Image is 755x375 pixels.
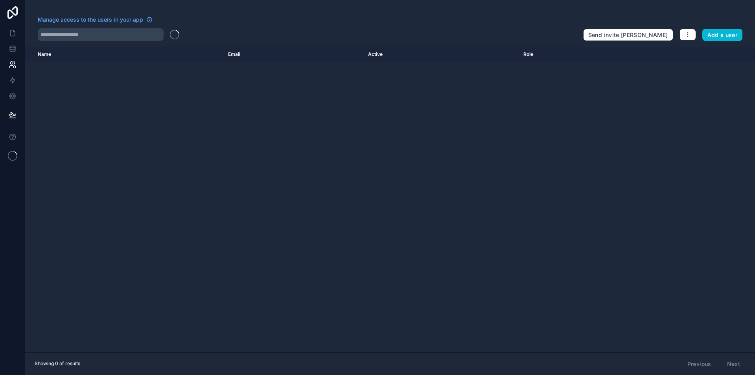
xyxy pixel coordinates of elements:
th: Active [363,47,518,61]
th: Name [25,47,223,61]
div: scrollable content [25,47,755,352]
button: Send invite [PERSON_NAME] [583,29,673,41]
span: Manage access to the users in your app [38,16,143,24]
th: Role [519,47,643,61]
a: Manage access to the users in your app [38,16,153,24]
span: Showing 0 of results [35,360,80,367]
button: Add a user [702,29,743,41]
th: Email [223,47,363,61]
